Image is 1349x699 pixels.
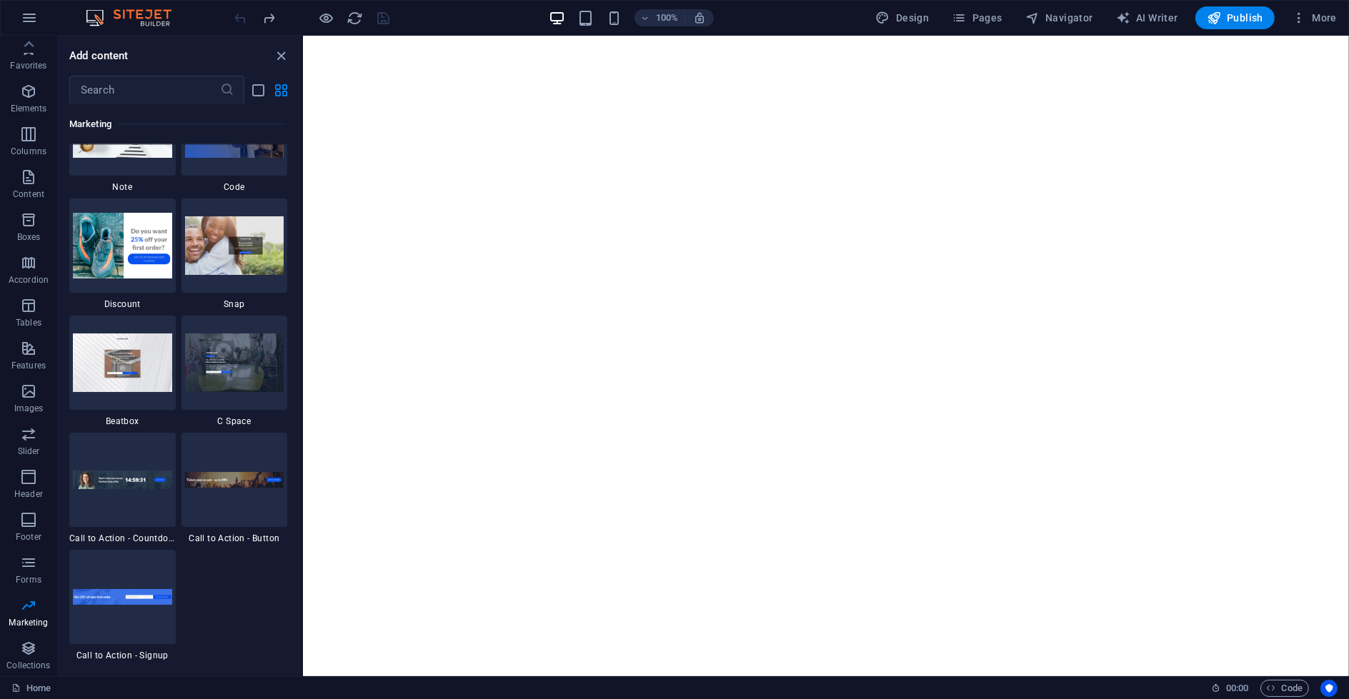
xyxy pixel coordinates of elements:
[347,10,364,26] i: Reload page
[250,81,267,99] button: list-view
[11,680,51,697] a: Click to cancel selection. Double-click to open Pages
[1211,680,1249,697] h6: Session time
[11,103,47,114] p: Elements
[1195,6,1275,29] button: Publish
[946,6,1007,29] button: Pages
[181,198,288,310] div: Snap
[273,47,290,64] button: close panel
[634,9,685,26] button: 100%
[17,231,41,243] p: Boxes
[1116,11,1178,25] span: AI Writer
[73,333,172,391] img: Screenshot_2019-06-19SitejetTemplate-BlankRedesign-Berlin.png
[14,403,44,414] p: Images
[261,9,278,26] button: redo
[1236,683,1238,693] span: :
[1025,11,1093,25] span: Navigator
[18,446,40,457] p: Slider
[6,660,50,671] p: Collections
[870,6,935,29] div: Design (Ctrl+Alt+Y)
[73,213,172,278] img: Bildschirmfotoam2019-06-19um12.09.31.png
[185,333,284,391] img: Screenshot_2019-06-19SitejetTemplate-BlankRedesign-Berlin.jpg
[181,433,288,544] div: Call to Action - Button
[1110,6,1184,29] button: AI Writer
[870,6,935,29] button: Design
[1286,6,1343,29] button: More
[69,533,176,544] span: Call to Action - Countdown
[73,589,172,605] img: Bildschirmfotoam2019-06-19um12.08.31.png
[69,47,129,64] h6: Add content
[181,533,288,544] span: Call to Action - Button
[876,11,930,25] span: Design
[14,488,43,500] p: Header
[9,274,49,286] p: Accordion
[273,81,290,99] button: grid-view
[9,617,48,628] p: Marketing
[69,550,176,661] div: Call to Action - Signup
[185,472,284,488] img: Bildschirmfotoam2019-06-19um12.08.35.png
[181,316,288,427] div: C Space
[82,9,189,26] img: Editor Logo
[10,60,46,71] p: Favorites
[11,360,46,371] p: Features
[656,9,679,26] h6: 100%
[1267,680,1303,697] span: Code
[69,298,176,310] span: Discount
[347,9,364,26] button: reload
[16,574,41,585] p: Forms
[13,188,44,200] p: Content
[181,416,288,427] span: C Space
[1260,680,1309,697] button: Code
[11,146,46,157] p: Columns
[318,9,335,26] button: Click here to leave preview mode and continue editing
[69,433,176,544] div: Call to Action - Countdown
[69,416,176,427] span: Beatbox
[1020,6,1099,29] button: Navigator
[69,198,176,310] div: Discount
[1320,680,1338,697] button: Usercentrics
[181,298,288,310] span: Snap
[16,531,41,543] p: Footer
[69,316,176,427] div: Beatbox
[262,10,278,26] i: Redo: Add element (Ctrl+Y, ⌘+Y)
[69,650,176,661] span: Call to Action - Signup
[181,181,288,193] span: Code
[69,116,287,133] h6: Marketing
[1292,11,1337,25] span: More
[16,317,41,328] p: Tables
[69,181,176,193] span: Note
[69,76,220,104] input: Search
[1207,11,1263,25] span: Publish
[1226,680,1248,697] span: 00 00
[73,471,172,489] img: Bildschirmfotoam2019-06-19um12.08.42.png
[185,216,284,274] img: Screenshot_2019-06-19SitejetTemplate-BlankRedesign-Berlin1.jpg
[693,11,706,24] i: On resize automatically adjust zoom level to fit chosen device.
[952,11,1002,25] span: Pages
